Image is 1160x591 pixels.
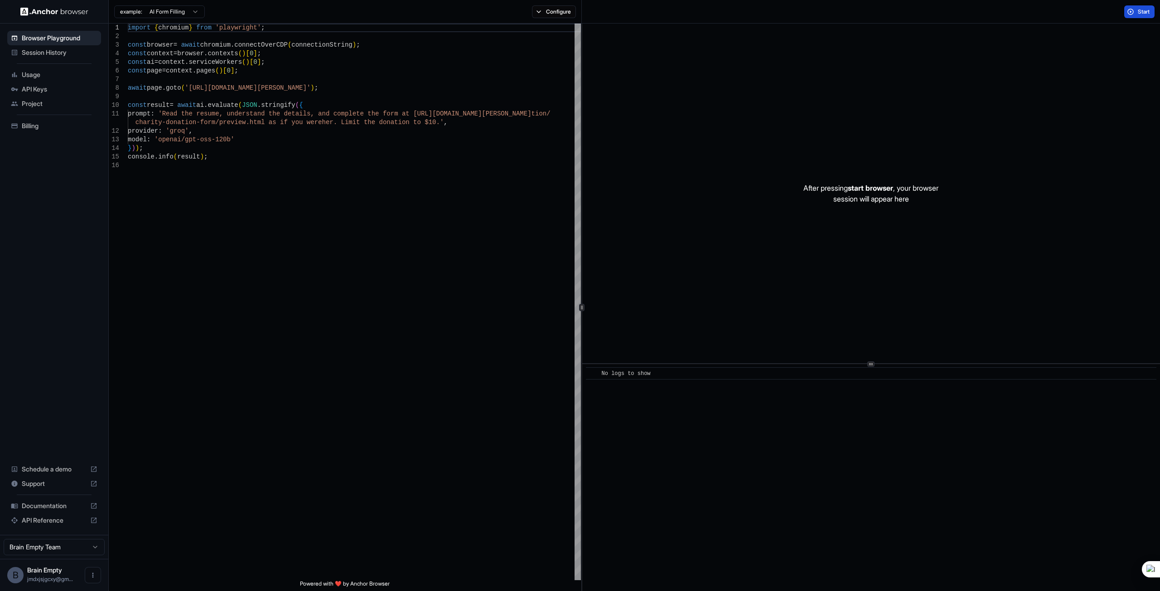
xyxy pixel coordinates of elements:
span: Brain Empty [27,566,62,574]
div: 10 [109,101,119,110]
div: 11 [109,110,119,118]
span: , [188,127,192,135]
span: from [196,24,212,31]
span: const [128,58,147,66]
p: After pressing , your browser session will appear here [803,183,938,204]
div: 14 [109,144,119,153]
div: Browser Playground [7,31,101,45]
span: ; [139,144,143,152]
span: ( [181,84,185,91]
div: 15 [109,153,119,161]
span: 'Read the resume, understand the details, and comp [158,110,348,117]
div: 7 [109,75,119,84]
div: 2 [109,32,119,41]
div: Usage [7,67,101,82]
span: . [155,153,158,160]
span: page [147,84,162,91]
span: 0 [253,58,257,66]
span: ( [238,101,242,109]
span: model [128,136,147,143]
span: await [177,101,196,109]
span: lete the form at [URL][DOMAIN_NAME][PERSON_NAME] [348,110,531,117]
img: Anchor Logo [20,7,88,16]
span: ( [242,58,246,66]
div: Billing [7,119,101,133]
span: JSON [242,101,257,109]
span: jmdxjsjgcxy@gmail.com [27,576,73,582]
span: [ [223,67,227,74]
span: ; [261,58,265,66]
div: 12 [109,127,119,135]
span: Documentation [22,501,87,510]
span: ; [257,50,261,57]
div: Documentation [7,499,101,513]
button: Start [1124,5,1155,18]
span: chromium [200,41,231,48]
span: result [147,101,169,109]
span: 0 [227,67,230,74]
span: API Reference [22,516,87,525]
span: ( [295,101,299,109]
span: chromium [158,24,188,31]
span: . [231,41,234,48]
div: 9 [109,92,119,101]
span: page [147,67,162,74]
span: . [162,84,166,91]
span: prompt [128,110,150,117]
span: serviceWorkers [188,58,242,66]
span: . [185,58,188,66]
span: ​ [590,369,595,378]
div: Schedule a demo [7,462,101,476]
span: Support [22,479,87,488]
div: 13 [109,135,119,144]
span: pages [196,67,215,74]
span: ; [261,24,265,31]
span: . [257,101,261,109]
span: context [166,67,193,74]
span: ; [356,41,360,48]
span: 0 [250,50,253,57]
span: 'groq' [166,127,188,135]
div: B [7,567,24,583]
span: 'openai/gpt-oss-120b' [155,136,234,143]
span: , [444,119,447,126]
span: info [158,153,174,160]
span: ; [234,67,238,74]
span: await [181,41,200,48]
span: = [174,50,177,57]
span: her. Limit the donation to $10.' [322,119,444,126]
span: await [128,84,147,91]
span: Usage [22,70,97,79]
span: ) [353,41,356,48]
span: connectionString [291,41,352,48]
span: browser [177,50,204,57]
span: Project [22,99,97,108]
div: Session History [7,45,101,60]
span: context [147,50,174,57]
span: : [147,136,150,143]
span: } [128,144,131,152]
span: = [174,41,177,48]
div: 8 [109,84,119,92]
span: const [128,41,147,48]
div: 16 [109,161,119,170]
span: ) [200,153,204,160]
span: start browser [848,183,893,192]
span: = [169,101,173,109]
span: ] [253,50,257,57]
span: stringify [261,101,295,109]
span: ) [131,144,135,152]
span: ) [219,67,223,74]
span: console [128,153,155,160]
span: . [204,50,208,57]
span: const [128,67,147,74]
span: [ [246,50,249,57]
span: ) [246,58,249,66]
span: { [155,24,158,31]
span: ; [204,153,208,160]
div: Support [7,476,101,491]
span: connectOverCDP [234,41,288,48]
span: ( [174,153,177,160]
span: context [158,58,185,66]
span: tion/ [532,110,551,117]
